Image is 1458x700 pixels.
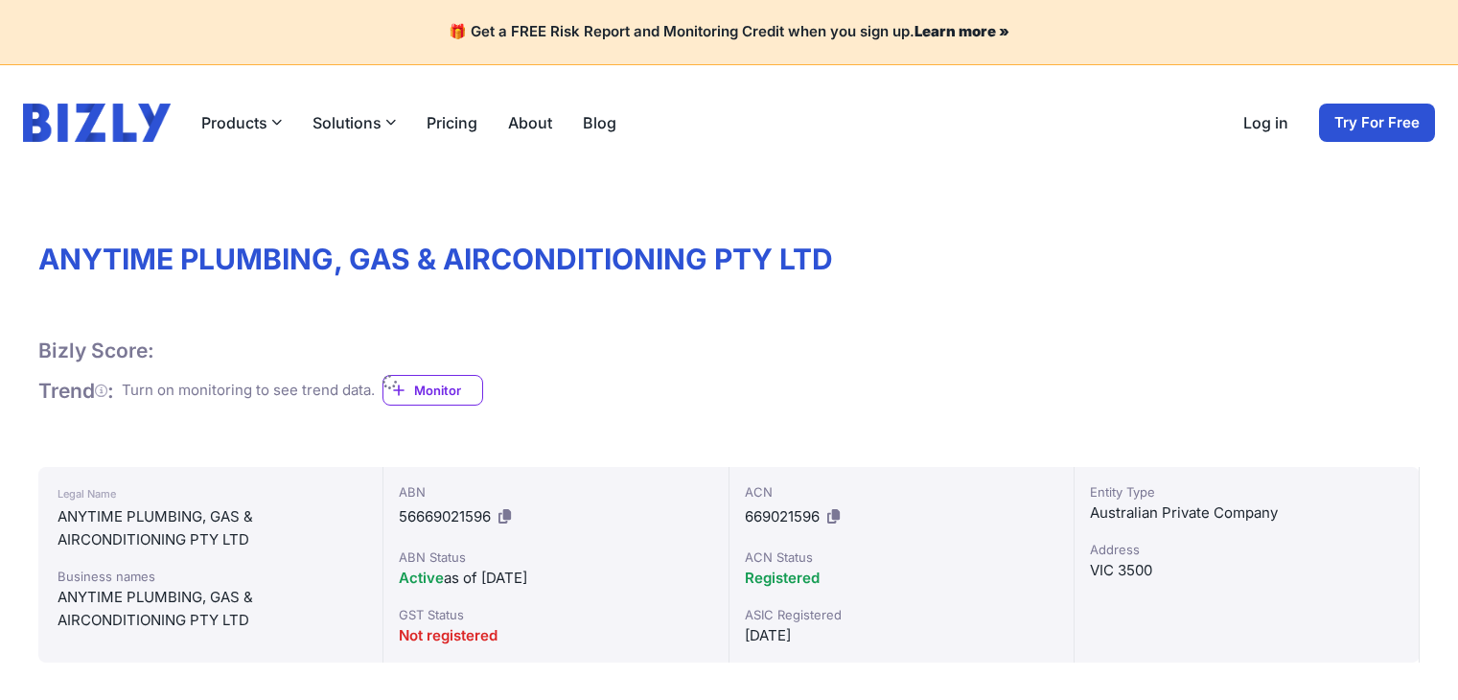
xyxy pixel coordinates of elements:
span: Not registered [399,626,498,644]
button: Solutions [312,111,396,134]
span: 669021596 [745,507,820,525]
div: GST Status [399,605,712,624]
div: Business names [58,567,363,586]
div: as of [DATE] [399,567,712,590]
span: 56669021596 [399,507,491,525]
h1: Bizly Score: [38,338,154,363]
div: Entity Type [1090,482,1403,502]
a: About [508,111,552,134]
div: VIC 3500 [1090,559,1403,582]
div: ACN Status [745,548,1058,567]
div: Turn on monitoring to see trend data. [122,380,375,402]
div: ANYTIME PLUMBING, GAS & AIRCONDITIONING PTY LTD [58,586,363,632]
h4: 🎁 Get a FREE Risk Report and Monitoring Credit when you sign up. [23,23,1435,41]
a: Pricing [427,111,477,134]
div: [DATE] [745,624,1058,647]
div: ACN [745,482,1058,502]
div: Address [1090,540,1403,559]
a: Log in [1243,111,1288,134]
div: ANYTIME PLUMBING, GAS & AIRCONDITIONING PTY LTD [58,505,363,551]
a: Learn more » [914,22,1009,40]
a: Blog [583,111,616,134]
button: Products [201,111,282,134]
span: Monitor [414,381,482,400]
span: Active [399,569,444,587]
div: Legal Name [58,482,363,505]
div: Australian Private Company [1090,502,1403,525]
div: ABN Status [399,548,712,567]
span: Registered [745,569,820,587]
h1: ANYTIME PLUMBING, GAS & AIRCONDITIONING PTY LTD [38,242,1420,276]
h1: Trend : [38,378,114,404]
div: ASIC Registered [745,605,1058,624]
div: ABN [399,482,712,502]
a: Monitor [382,375,483,406]
a: Try For Free [1319,104,1435,142]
